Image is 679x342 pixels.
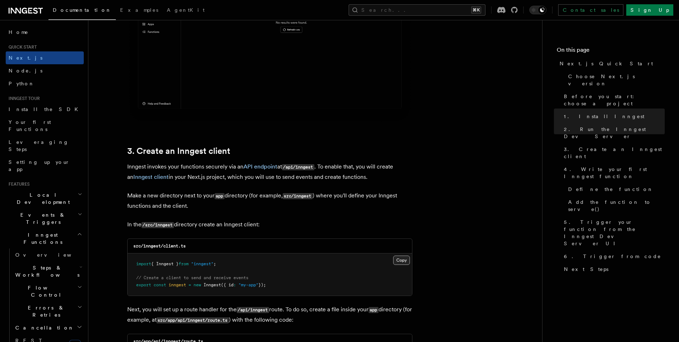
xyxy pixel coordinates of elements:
[6,51,84,64] a: Next.js
[12,264,79,278] span: Steps & Workflows
[191,261,214,266] span: "inngest"
[142,222,174,228] code: /src/inngest
[282,164,314,170] code: /api/inngest
[529,6,546,14] button: Toggle dark mode
[120,7,158,13] span: Examples
[6,96,40,101] span: Inngest tour
[561,216,665,250] a: 5. Trigger your function from the Inngest Dev Server UI
[133,173,169,180] a: Inngest client
[369,307,379,313] code: app
[9,68,42,74] span: Node.js
[9,81,35,86] span: Python
[6,77,84,90] a: Python
[349,4,485,16] button: Search...⌘K
[127,305,412,325] p: Next, you will set up a route handler for the route. To do so, create a file inside your director...
[568,186,653,193] span: Define the function
[9,106,82,112] span: Install the SDK
[15,252,89,258] span: Overview
[568,73,665,87] span: Choose Next.js version
[6,64,84,77] a: Node.js
[565,183,665,196] a: Define the function
[6,26,84,39] a: Home
[204,282,221,287] span: Inngest
[564,93,665,107] span: Before you start: choose a project
[127,146,230,156] a: 3. Create an Inngest client
[564,146,665,160] span: 3. Create an Inngest client
[9,55,42,61] span: Next.js
[6,188,84,208] button: Local Development
[557,46,665,57] h4: On this page
[12,321,84,334] button: Cancellation
[163,2,209,19] a: AgentKit
[12,304,77,318] span: Errors & Retries
[6,228,84,248] button: Inngest Functions
[6,156,84,176] a: Setting up your app
[238,282,258,287] span: "my-app"
[127,220,412,230] p: In the directory create an Inngest client:
[151,261,179,266] span: { Inngest }
[561,90,665,110] a: Before you start: choose a project
[564,253,661,260] span: 6. Trigger from code
[9,29,29,36] span: Home
[626,4,673,16] a: Sign Up
[127,191,412,211] p: Make a new directory next to your directory (for example, ) where you'll define your Inngest func...
[233,282,236,287] span: :
[561,250,665,263] a: 6. Trigger from code
[12,248,84,261] a: Overview
[156,317,229,323] code: src/app/api/inngest/route.ts
[6,191,78,206] span: Local Development
[471,6,481,14] kbd: ⌘K
[561,110,665,123] a: 1. Install Inngest
[48,2,116,20] a: Documentation
[283,193,313,199] code: src/inngest
[189,282,191,287] span: =
[9,159,70,172] span: Setting up your app
[393,256,410,265] button: Copy
[6,211,78,226] span: Events & Triggers
[167,7,205,13] span: AgentKit
[154,282,166,287] span: const
[564,126,665,140] span: 2. Run the Inngest Dev Server
[561,163,665,183] a: 4. Write your first Inngest function
[237,307,269,313] code: /api/inngest
[558,4,623,16] a: Contact sales
[564,218,665,247] span: 5. Trigger your function from the Inngest Dev Server UI
[12,281,84,301] button: Flow Control
[53,7,112,13] span: Documentation
[136,261,151,266] span: import
[565,70,665,90] a: Choose Next.js version
[557,57,665,70] a: Next.js Quick Start
[6,181,30,187] span: Features
[243,163,277,170] a: API endpoint
[215,193,225,199] code: app
[561,263,665,276] a: Next Steps
[12,301,84,321] button: Errors & Retries
[560,60,653,67] span: Next.js Quick Start
[12,261,84,281] button: Steps & Workflows
[6,231,77,246] span: Inngest Functions
[564,266,608,273] span: Next Steps
[258,282,266,287] span: });
[6,44,37,50] span: Quick start
[133,243,186,248] code: src/inngest/client.ts
[564,166,665,180] span: 4. Write your first Inngest function
[6,103,84,116] a: Install the SDK
[6,208,84,228] button: Events & Triggers
[9,119,51,132] span: Your first Functions
[127,162,412,182] p: Inngest invokes your functions securely via an at . To enable that, you will create an in your Ne...
[136,282,151,287] span: export
[565,196,665,216] a: Add the function to serve()
[568,198,665,213] span: Add the function to serve()
[116,2,163,19] a: Examples
[12,284,77,298] span: Flow Control
[561,123,665,143] a: 2. Run the Inngest Dev Server
[561,143,665,163] a: 3. Create an Inngest client
[6,136,84,156] a: Leveraging Steps
[221,282,233,287] span: ({ id
[214,261,216,266] span: ;
[194,282,201,287] span: new
[6,116,84,136] a: Your first Functions
[564,113,644,120] span: 1. Install Inngest
[179,261,189,266] span: from
[169,282,186,287] span: inngest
